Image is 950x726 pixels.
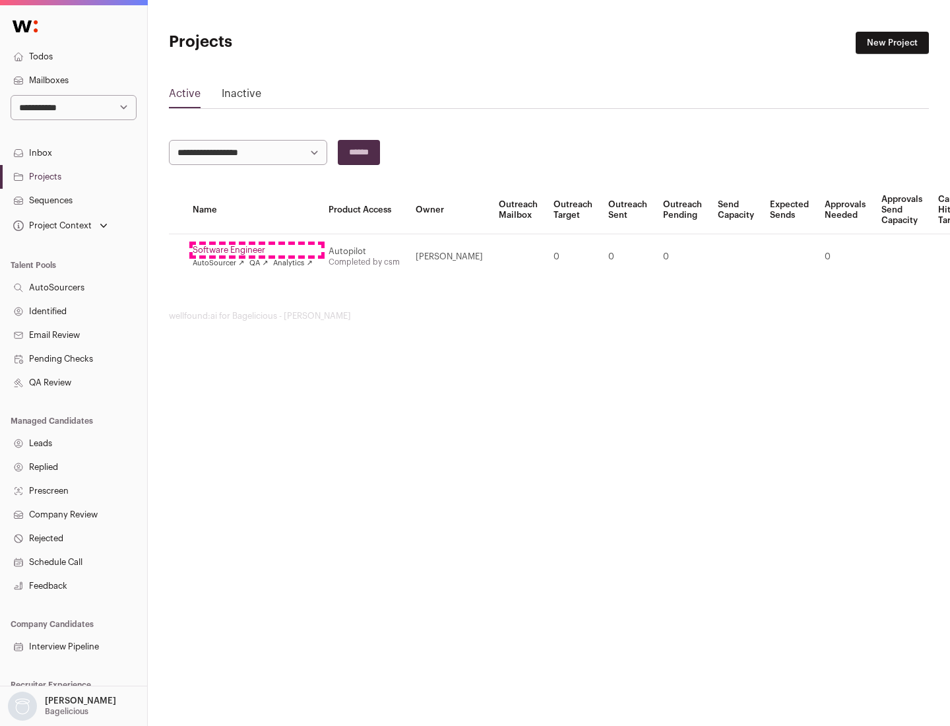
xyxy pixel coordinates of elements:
[169,311,929,321] footer: wellfound:ai for Bagelicious - [PERSON_NAME]
[222,86,261,107] a: Inactive
[273,258,312,269] a: Analytics ↗
[762,186,817,234] th: Expected Sends
[249,258,268,269] a: QA ↗
[873,186,930,234] th: Approvals Send Capacity
[193,245,313,255] a: Software Engineer
[193,258,244,269] a: AutoSourcer ↗
[600,186,655,234] th: Outreach Sent
[11,216,110,235] button: Open dropdown
[655,186,710,234] th: Outreach Pending
[817,186,873,234] th: Approvals Needed
[817,234,873,280] td: 0
[8,692,37,721] img: nopic.png
[856,32,929,54] a: New Project
[600,234,655,280] td: 0
[710,186,762,234] th: Send Capacity
[45,696,116,706] p: [PERSON_NAME]
[491,186,546,234] th: Outreach Mailbox
[45,706,88,717] p: Bagelicious
[185,186,321,234] th: Name
[408,186,491,234] th: Owner
[655,234,710,280] td: 0
[169,32,422,53] h1: Projects
[5,13,45,40] img: Wellfound
[11,220,92,231] div: Project Context
[5,692,119,721] button: Open dropdown
[321,186,408,234] th: Product Access
[329,258,400,266] a: Completed by csm
[546,234,600,280] td: 0
[169,86,201,107] a: Active
[329,246,400,257] div: Autopilot
[546,186,600,234] th: Outreach Target
[408,234,491,280] td: [PERSON_NAME]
